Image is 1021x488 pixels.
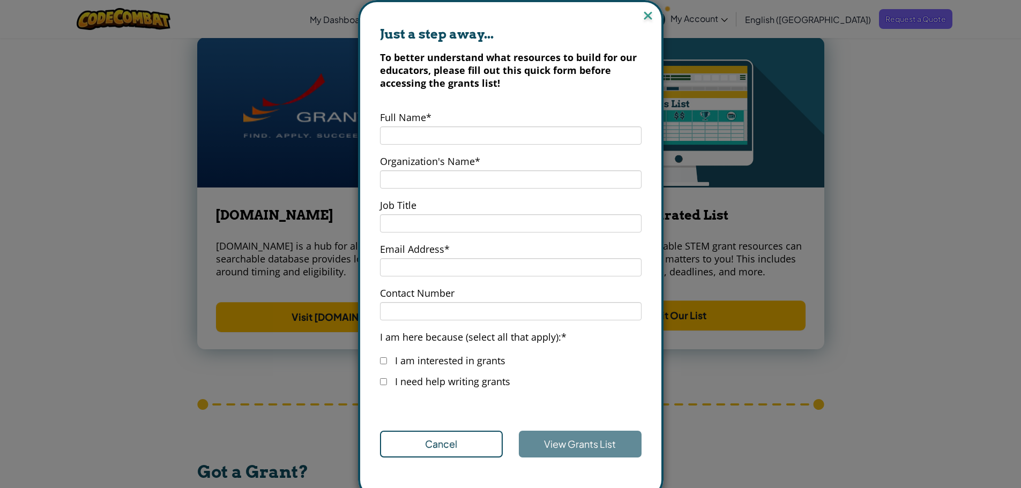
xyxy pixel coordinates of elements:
[380,111,431,124] label: Full Name
[380,25,642,43] h1: Just a step away...
[380,199,416,212] label: Job Title
[380,243,450,256] label: Email Address
[380,51,642,89] h2: To better understand what resources to build for our educators, please fill out this quick form b...
[380,155,480,168] label: Organization's Name
[641,9,655,25] img: IconClose.svg
[380,431,503,457] a: Cancel
[380,287,454,299] label: Contact Number
[395,375,510,388] label: I need help writing grants
[380,331,567,343] label: I am here because (select all that apply):*
[395,354,505,367] label: I am interested in grants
